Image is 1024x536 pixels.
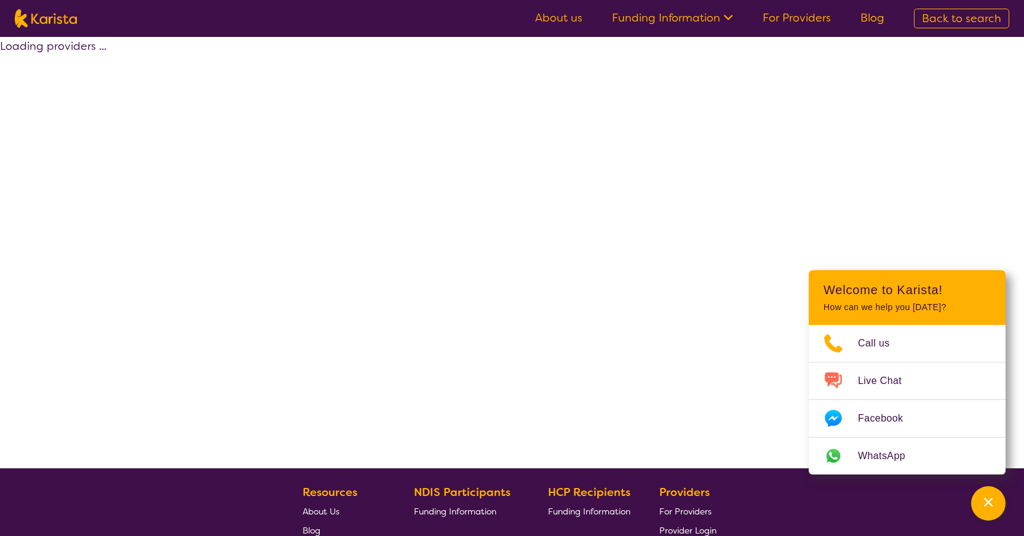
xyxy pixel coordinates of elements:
[15,9,77,28] img: Karista logo
[824,282,991,297] h2: Welcome to Karista!
[303,525,320,536] span: Blog
[922,11,1001,26] span: Back to search
[612,10,733,25] a: Funding Information
[414,502,520,521] a: Funding Information
[548,502,630,521] a: Funding Information
[414,485,510,500] b: NDIS Participants
[809,270,1006,474] div: Channel Menu
[971,486,1006,521] button: Channel Menu
[548,506,630,517] span: Funding Information
[303,506,339,517] span: About Us
[858,334,905,353] span: Call us
[548,485,630,500] b: HCP Recipients
[659,525,716,536] span: Provider Login
[659,502,716,521] a: For Providers
[659,485,710,500] b: Providers
[763,10,831,25] a: For Providers
[914,9,1009,28] a: Back to search
[809,438,1006,474] a: Web link opens in a new tab.
[414,506,496,517] span: Funding Information
[809,325,1006,474] ul: Choose channel
[824,302,991,313] p: How can we help you [DATE]?
[860,10,884,25] a: Blog
[535,10,582,25] a: About us
[303,502,385,521] a: About Us
[858,372,916,390] span: Live Chat
[858,447,920,465] span: WhatsApp
[858,409,918,428] span: Facebook
[303,485,357,500] b: Resources
[659,506,712,517] span: For Providers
